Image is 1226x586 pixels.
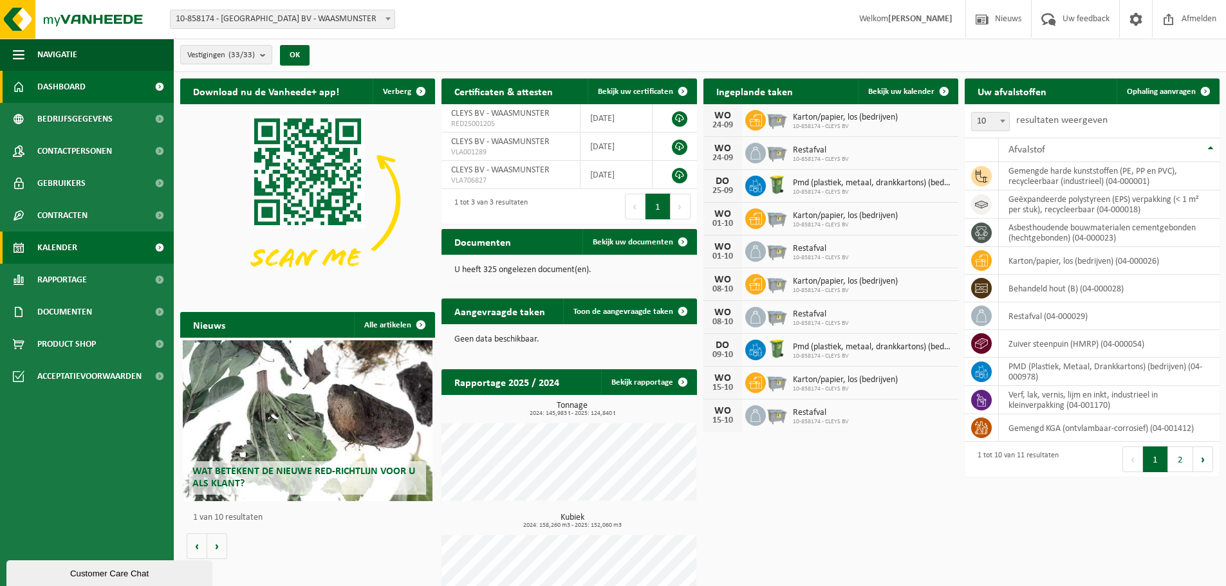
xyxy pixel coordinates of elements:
span: 10-858174 - CLEYS BV [793,287,898,295]
a: Bekijk uw kalender [858,78,957,104]
span: CLEYS BV - WAASMUNSTER [451,165,550,175]
button: 2 [1168,446,1193,472]
strong: [PERSON_NAME] [888,14,952,24]
img: WB-2500-GAL-GY-01 [766,371,788,392]
span: Documenten [37,296,92,328]
div: 08-10 [710,318,736,327]
span: Restafval [793,309,849,320]
td: gemengd KGA (ontvlambaar-corrosief) (04-001412) [999,414,1220,442]
span: Restafval [793,408,849,418]
span: 10-858174 - CLEYS BV - WAASMUNSTER [170,10,395,29]
div: WO [710,406,736,416]
span: 10-858174 - CLEYS BV [793,320,849,327]
a: Toon de aangevraagde taken [563,298,696,324]
span: Gebruikers [37,167,86,199]
div: WO [710,111,736,121]
span: Bekijk uw documenten [593,238,673,246]
span: Ophaling aanvragen [1127,87,1196,96]
div: WO [710,373,736,383]
img: WB-2500-GAL-GY-01 [766,108,788,130]
span: RED25001205 [451,119,570,129]
a: Alle artikelen [354,312,434,338]
span: Pmd (plastiek, metaal, drankkartons) (bedrijven) [793,178,952,188]
span: Navigatie [37,39,77,71]
img: WB-2500-GAL-GY-01 [766,141,788,163]
span: 10 [971,112,1010,131]
img: WB-2500-GAL-GY-01 [766,403,788,425]
td: asbesthoudende bouwmaterialen cementgebonden (hechtgebonden) (04-000023) [999,219,1220,247]
span: 2024: 158,260 m3 - 2025: 152,060 m3 [448,522,696,529]
div: 09-10 [710,351,736,360]
div: WO [710,275,736,285]
img: WB-0240-HPE-GN-50 [766,174,788,196]
div: 25-09 [710,187,736,196]
span: Pmd (plastiek, metaal, drankkartons) (bedrijven) [793,342,952,353]
img: WB-0240-HPE-GN-50 [766,338,788,360]
iframe: chat widget [6,558,215,586]
span: 10-858174 - CLEYS BV [793,221,898,229]
div: WO [710,242,736,252]
a: Bekijk rapportage [601,369,696,395]
span: Vestigingen [187,46,255,65]
a: Bekijk uw certificaten [588,78,696,104]
a: Bekijk uw documenten [582,229,696,255]
span: Karton/papier, los (bedrijven) [793,211,898,221]
button: Vorige [187,533,207,559]
span: Bekijk uw certificaten [598,87,673,96]
td: zuiver steenpuin (HMRP) (04-000054) [999,330,1220,358]
h3: Tonnage [448,401,696,417]
button: Volgende [207,533,227,559]
a: Wat betekent de nieuwe RED-richtlijn voor u als klant? [183,340,432,501]
span: 10-858174 - CLEYS BV [793,385,898,393]
span: Bekijk uw kalender [868,87,934,96]
div: 1 tot 3 van 3 resultaten [448,192,528,221]
td: PMD (Plastiek, Metaal, Drankkartons) (bedrijven) (04-000978) [999,358,1220,386]
button: 1 [1143,446,1168,472]
div: 15-10 [710,416,736,425]
span: 10-858174 - CLEYS BV [793,418,849,426]
a: Ophaling aanvragen [1117,78,1218,104]
h2: Certificaten & attesten [441,78,566,104]
span: Restafval [793,244,849,254]
td: [DATE] [580,133,653,161]
td: gemengde harde kunststoffen (PE, PP en PVC), recycleerbaar (industrieel) (04-000001) [999,162,1220,190]
span: 10-858174 - CLEYS BV [793,254,849,262]
button: Previous [625,194,646,219]
div: WO [710,209,736,219]
td: [DATE] [580,104,653,133]
span: Kalender [37,232,77,264]
label: resultaten weergeven [1016,115,1108,125]
h2: Download nu de Vanheede+ app! [180,78,352,104]
td: verf, lak, vernis, lijm en inkt, industrieel in kleinverpakking (04-001170) [999,386,1220,414]
h2: Rapportage 2025 / 2024 [441,369,572,394]
span: 2024: 145,983 t - 2025: 124,840 t [448,410,696,417]
div: 24-09 [710,154,736,163]
span: VLA706827 [451,176,570,186]
p: U heeft 325 ongelezen document(en). [454,266,683,275]
img: WB-2500-GAL-GY-01 [766,305,788,327]
span: 10 [972,113,1009,131]
h2: Documenten [441,229,524,254]
span: Dashboard [37,71,86,103]
span: 10-858174 - CLEYS BV - WAASMUNSTER [171,10,395,28]
span: VLA001289 [451,147,570,158]
span: Karton/papier, los (bedrijven) [793,375,898,385]
span: Toon de aangevraagde taken [573,307,673,316]
div: 15-10 [710,383,736,392]
div: 01-10 [710,252,736,261]
p: Geen data beschikbaar. [454,335,683,344]
h2: Ingeplande taken [703,78,806,104]
span: Contracten [37,199,88,232]
td: behandeld hout (B) (04-000028) [999,275,1220,302]
span: Afvalstof [1008,145,1045,155]
span: Contactpersonen [37,135,112,167]
h2: Nieuws [180,312,238,337]
span: Karton/papier, los (bedrijven) [793,277,898,287]
span: 10-858174 - CLEYS BV [793,353,952,360]
span: Karton/papier, los (bedrijven) [793,113,898,123]
td: restafval (04-000029) [999,302,1220,330]
img: WB-2500-GAL-GY-01 [766,206,788,228]
count: (33/33) [228,51,255,59]
span: CLEYS BV - WAASMUNSTER [451,137,550,147]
